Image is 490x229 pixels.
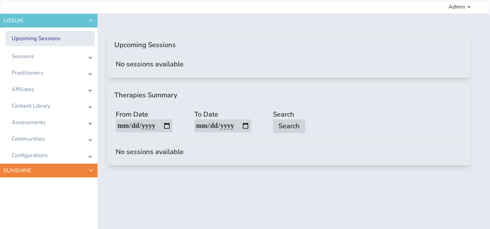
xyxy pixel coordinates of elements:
button: Search [273,119,305,133]
img: angle-right.svg [89,156,92,158]
div: Practitioners [12,69,43,76]
div: Communities [12,135,45,142]
div: To Date [194,110,251,133]
div: Upcoming Sessions [12,34,60,43]
div: LISSUN [3,17,23,24]
img: angle-right.svg [89,139,92,141]
div: From Date [116,110,172,133]
img: ArrowDown2.svg [88,167,94,174]
img: ArrowDown2.svg [88,17,94,24]
div: Search [273,110,305,133]
img: angle-right.svg [89,123,92,125]
div: SUNSHINE [3,167,31,174]
div: Sessions [12,53,34,60]
div: Affiliates [12,86,34,93]
span: Admin [448,3,465,11]
div: No sessions available [116,59,462,69]
img: angle-right.svg [89,73,92,75]
div: No sessions available [116,147,462,157]
img: angle-right.svg [89,57,92,59]
img: angle-right.svg [89,90,92,92]
div: Content Library [12,102,50,109]
div: Assessments [12,119,46,126]
div: Configurations [12,152,48,159]
div: Therapies Summary [114,90,177,100]
div: Upcoming Sessions [114,40,176,50]
img: angle-right.svg [89,106,92,108]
